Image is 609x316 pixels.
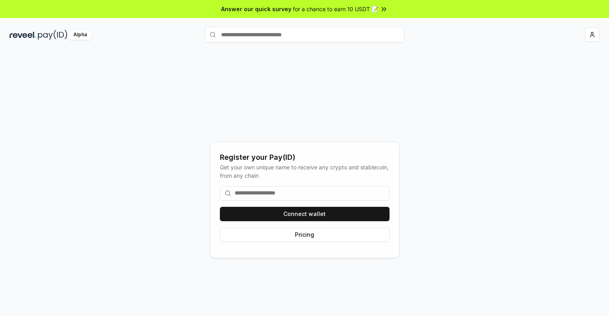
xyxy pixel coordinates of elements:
span: for a chance to earn 10 USDT 📝 [293,5,378,13]
button: Connect wallet [220,207,390,221]
div: Get your own unique name to receive any crypto and stablecoin, from any chain [220,163,390,180]
img: reveel_dark [10,30,36,40]
div: Alpha [69,30,91,40]
div: Register your Pay(ID) [220,152,390,163]
button: Pricing [220,228,390,242]
img: pay_id [38,30,67,40]
span: Answer our quick survey [221,5,291,13]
